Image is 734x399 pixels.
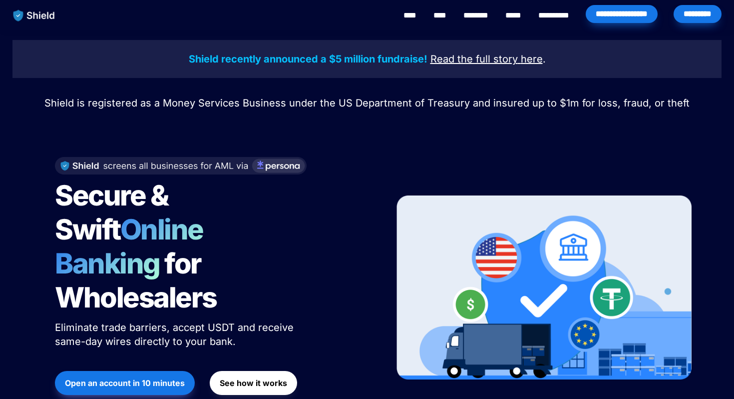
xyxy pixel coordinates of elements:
[521,54,543,64] a: here
[210,371,297,395] button: See how it works
[543,53,546,65] span: .
[65,378,185,388] strong: Open an account in 10 minutes
[55,321,297,347] span: Eliminate trade barriers, accept USDT and receive same-day wires directly to your bank.
[189,53,427,65] strong: Shield recently announced a $5 million fundraise!
[55,212,213,280] span: Online Banking
[8,5,60,26] img: website logo
[220,378,287,388] strong: See how it works
[55,371,195,395] button: Open an account in 10 minutes
[55,246,217,314] span: for Wholesalers
[521,53,543,65] u: here
[430,54,518,64] a: Read the full story
[44,97,690,109] span: Shield is registered as a Money Services Business under the US Department of Treasury and insured...
[55,178,173,246] span: Secure & Swift
[430,53,518,65] u: Read the full story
